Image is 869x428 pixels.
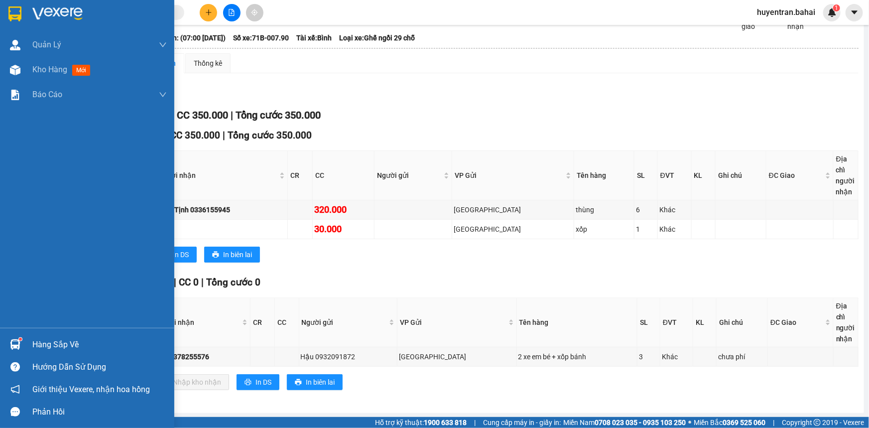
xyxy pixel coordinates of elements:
[158,170,277,181] span: Người nhận
[313,151,374,200] th: CC
[212,251,219,259] span: printer
[302,317,387,328] span: Người gửi
[179,277,199,288] span: CC 0
[639,351,658,362] div: 3
[833,4,840,11] sup: 1
[576,224,632,235] div: xốp
[200,4,217,21] button: plus
[250,298,275,347] th: CR
[836,300,856,344] div: Địa chỉ người nhận
[452,200,574,220] td: Sài Gòn
[228,9,235,16] span: file-add
[174,277,176,288] span: |
[846,4,863,21] button: caret-down
[452,220,574,239] td: Sài Gòn
[662,351,691,362] div: Khác
[231,109,233,121] span: |
[850,8,859,17] span: caret-down
[10,90,20,100] img: solution-icon
[814,419,821,426] span: copyright
[236,109,321,121] span: Tổng cước 350.000
[694,417,765,428] span: Miền Bắc
[296,32,332,43] span: Tài xế: Bình
[454,224,572,235] div: [GEOGRAPHIC_DATA]
[634,151,658,200] th: SL
[154,247,197,263] button: printerIn DS
[636,204,656,215] div: 6
[205,9,212,16] span: plus
[660,298,693,347] th: ĐVT
[237,374,279,390] button: printerIn DS
[10,385,20,394] span: notification
[19,338,22,341] sup: 1
[400,317,506,328] span: VP Gửi
[688,421,691,425] span: ⚪️
[255,377,271,388] span: In DS
[295,379,302,387] span: printer
[10,362,20,372] span: question-circle
[233,32,289,43] span: Số xe: 71B-007.90
[483,417,561,428] span: Cung cấp máy in - giấy in:
[72,65,90,76] span: mới
[454,204,572,215] div: [GEOGRAPHIC_DATA]
[245,379,251,387] span: printer
[835,4,838,11] span: 1
[32,88,62,101] span: Báo cáo
[156,317,240,328] span: Người nhận
[32,360,167,375] div: Hướng dẫn sử dụng
[10,407,20,417] span: message
[223,130,225,141] span: |
[455,170,564,181] span: VP Gửi
[474,417,476,428] span: |
[275,298,299,347] th: CC
[717,298,768,347] th: Ghi chú
[377,170,442,181] span: Người gửi
[153,32,226,43] span: Chuyến: (07:00 [DATE])
[206,277,260,288] span: Tổng cước 0
[157,204,286,215] div: Thầy Tịnh 0336155945
[375,417,467,428] span: Hỗ trợ kỹ thuật:
[769,170,823,181] span: ĐC Giao
[246,4,263,21] button: aim
[194,58,222,69] div: Thống kê
[399,351,515,362] div: [GEOGRAPHIC_DATA]
[595,419,686,427] strong: 0708 023 035 - 0935 103 250
[836,153,856,197] div: Địa chỉ người nhận
[154,374,229,390] button: downloadNhập kho nhận
[173,249,189,260] span: In DS
[170,130,220,141] span: CC 350.000
[718,351,766,362] div: chưa phí
[659,224,690,235] div: Khác
[306,377,335,388] span: In biên lai
[32,405,167,420] div: Phản hồi
[636,224,656,235] div: 1
[159,91,167,99] span: down
[314,203,372,217] div: 320.000
[223,249,252,260] span: In biên lai
[692,151,716,200] th: KL
[32,65,67,74] span: Kho hàng
[339,32,415,43] span: Loại xe: Ghế ngồi 29 chỗ
[574,151,634,200] th: Tên hàng
[576,204,632,215] div: thùng
[201,277,204,288] span: |
[517,298,638,347] th: Tên hàng
[716,151,766,200] th: Ghi chú
[32,337,167,352] div: Hàng sắp về
[228,130,312,141] span: Tổng cước 350.000
[314,222,372,236] div: 30.000
[658,151,692,200] th: ĐVT
[693,298,717,347] th: KL
[159,41,167,49] span: down
[251,9,258,16] span: aim
[770,317,823,328] span: ĐC Giao
[223,4,241,21] button: file-add
[155,351,248,362] div: Ảnh 0378255576
[10,65,20,75] img: warehouse-icon
[157,224,286,235] div: Trinh
[10,40,20,50] img: warehouse-icon
[288,151,313,200] th: CR
[204,247,260,263] button: printerIn biên lai
[773,417,774,428] span: |
[287,374,343,390] button: printerIn biên lai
